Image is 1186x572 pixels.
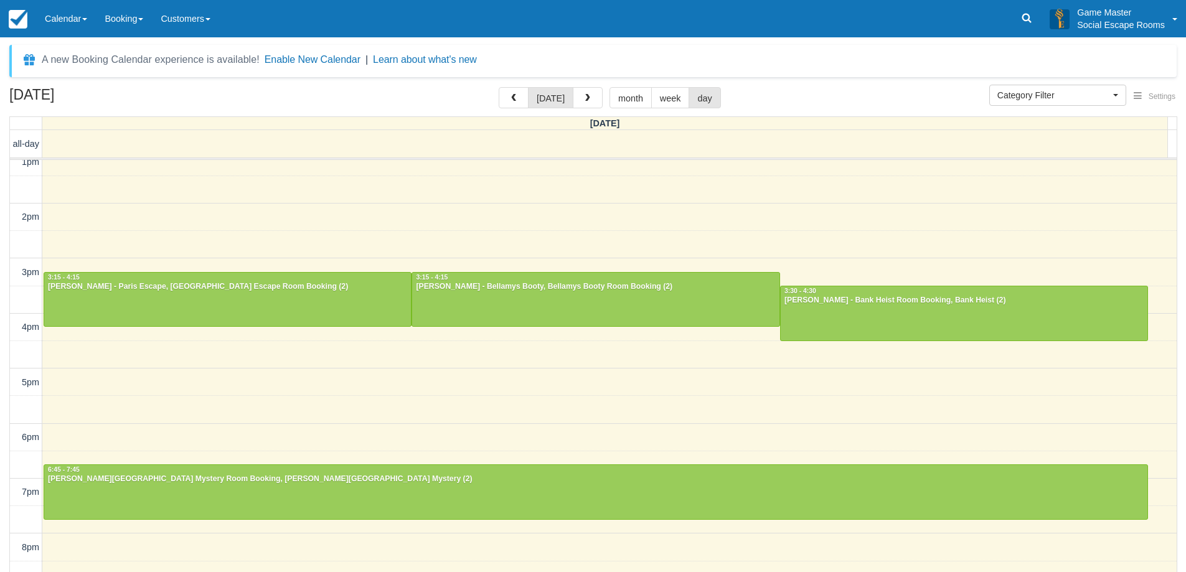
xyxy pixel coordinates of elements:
[22,487,39,497] span: 7pm
[528,87,573,108] button: [DATE]
[48,466,80,473] span: 6:45 - 7:45
[44,464,1148,519] a: 6:45 - 7:45[PERSON_NAME][GEOGRAPHIC_DATA] Mystery Room Booking, [PERSON_NAME][GEOGRAPHIC_DATA] My...
[1077,6,1165,19] p: Game Master
[22,542,39,552] span: 8pm
[373,54,477,65] a: Learn about what's new
[47,282,408,292] div: [PERSON_NAME] - Paris Escape, [GEOGRAPHIC_DATA] Escape Room Booking (2)
[651,87,690,108] button: week
[1077,19,1165,31] p: Social Escape Rooms
[365,54,368,65] span: |
[415,282,776,292] div: [PERSON_NAME] - Bellamys Booty, Bellamys Booty Room Booking (2)
[22,212,39,222] span: 2pm
[784,288,816,294] span: 3:30 - 4:30
[44,272,412,327] a: 3:15 - 4:15[PERSON_NAME] - Paris Escape, [GEOGRAPHIC_DATA] Escape Room Booking (2)
[13,139,39,149] span: all-day
[42,52,260,67] div: A new Booking Calendar experience is available!
[265,54,360,66] button: Enable New Calendar
[590,118,620,128] span: [DATE]
[22,322,39,332] span: 4pm
[416,274,448,281] span: 3:15 - 4:15
[9,10,27,29] img: checkfront-main-nav-mini-logo.png
[1050,9,1070,29] img: A3
[22,267,39,277] span: 3pm
[22,157,39,167] span: 1pm
[22,377,39,387] span: 5pm
[9,87,167,110] h2: [DATE]
[784,296,1144,306] div: [PERSON_NAME] - Bank Heist Room Booking, Bank Heist (2)
[997,89,1110,101] span: Category Filter
[1126,88,1183,106] button: Settings
[989,85,1126,106] button: Category Filter
[22,432,39,442] span: 6pm
[47,474,1144,484] div: [PERSON_NAME][GEOGRAPHIC_DATA] Mystery Room Booking, [PERSON_NAME][GEOGRAPHIC_DATA] Mystery (2)
[48,274,80,281] span: 3:15 - 4:15
[780,286,1148,340] a: 3:30 - 4:30[PERSON_NAME] - Bank Heist Room Booking, Bank Heist (2)
[1149,92,1175,101] span: Settings
[689,87,720,108] button: day
[412,272,780,327] a: 3:15 - 4:15[PERSON_NAME] - Bellamys Booty, Bellamys Booty Room Booking (2)
[609,87,652,108] button: month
